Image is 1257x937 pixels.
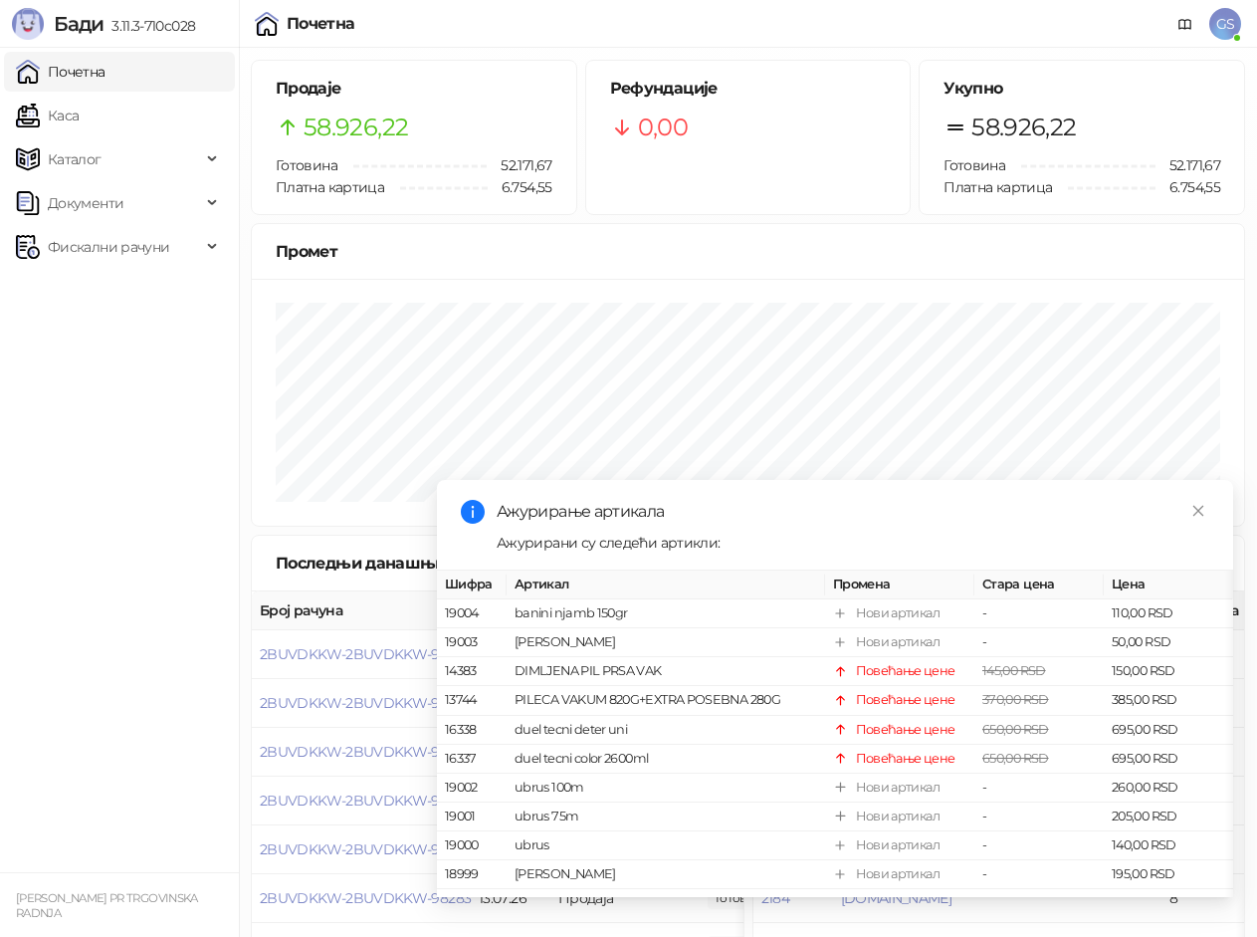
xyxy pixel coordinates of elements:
[48,227,169,267] span: Фискални рачуни
[497,500,1209,524] div: Ажурирање артикала
[507,657,825,686] td: DIMLJENA PIL PRSA VAK
[856,807,940,826] div: Нови артикал
[507,599,825,628] td: banini njamb 150gr
[276,77,552,101] h5: Продаје
[1104,657,1233,686] td: 150,00 RSD
[856,749,955,769] div: Повећање цене
[856,719,955,739] div: Повећање цене
[856,603,940,623] div: Нови артикал
[437,628,507,657] td: 19003
[974,889,1104,918] td: -
[507,745,825,774] td: duel tecni color 2600ml
[1187,500,1209,522] a: Close
[856,690,955,710] div: Повећање цене
[507,889,825,918] td: spin sensitive
[1155,176,1220,198] span: 6.754,55
[437,889,507,918] td: 18998
[507,715,825,744] td: duel tecni deter uni
[943,77,1220,101] h5: Укупно
[974,774,1104,803] td: -
[507,860,825,889] td: [PERSON_NAME]
[437,715,507,744] td: 16338
[856,661,955,681] div: Повећање цене
[1169,8,1201,40] a: Документација
[982,721,1049,736] span: 650,00 RSD
[260,743,472,761] button: 2BUVDKKW-2BUVDKKW-98286
[507,686,825,715] td: PILECA VAKUM 820G+EXTRA POSEBNA 280G
[437,599,507,628] td: 19004
[276,239,1220,264] div: Промет
[974,599,1104,628] td: -
[1104,599,1233,628] td: 110,00 RSD
[943,156,1005,174] span: Готовина
[437,803,507,831] td: 19001
[437,774,507,803] td: 19002
[974,571,1104,599] th: Стара цена
[276,551,539,576] div: Последњи данашњи рачуни
[856,778,940,798] div: Нови артикал
[982,663,1046,678] span: 145,00 RSD
[488,176,552,198] span: 6.754,55
[16,52,105,92] a: Почетна
[507,571,825,599] th: Артикал
[48,139,102,179] span: Каталог
[974,628,1104,657] td: -
[260,792,471,810] button: 2BUVDKKW-2BUVDKKW-98285
[1155,154,1220,176] span: 52.171,67
[856,864,940,884] div: Нови артикал
[974,860,1104,889] td: -
[1104,889,1233,918] td: 275,00 RSD
[260,645,472,663] button: 2BUVDKKW-2BUVDKKW-98288
[610,77,887,101] h5: Рефундације
[104,17,195,35] span: 3.11.3-710c028
[437,860,507,889] td: 18999
[287,16,355,32] div: Почетна
[1104,860,1233,889] td: 195,00 RSD
[1104,628,1233,657] td: 50,00 RSD
[1104,686,1233,715] td: 385,00 RSD
[856,835,940,855] div: Нови артикал
[974,803,1104,831] td: -
[507,831,825,860] td: ubrus
[825,571,974,599] th: Промена
[487,154,551,176] span: 52.171,67
[437,745,507,774] td: 16337
[507,803,825,831] td: ubrus 75m
[1104,715,1233,744] td: 695,00 RSD
[1104,571,1233,599] th: Цена
[16,891,198,920] small: [PERSON_NAME] PR TRGOVINSKA RADNJA
[260,694,471,712] button: 2BUVDKKW-2BUVDKKW-98287
[1104,831,1233,860] td: 140,00 RSD
[982,692,1049,707] span: 370,00 RSD
[437,686,507,715] td: 13744
[437,571,507,599] th: Шифра
[54,12,104,36] span: Бади
[856,893,940,913] div: Нови артикал
[1104,803,1233,831] td: 205,00 RSD
[260,889,471,907] button: 2BUVDKKW-2BUVDKKW-98283
[638,109,688,146] span: 0,00
[1104,774,1233,803] td: 260,00 RSD
[982,751,1049,766] span: 650,00 RSD
[1104,745,1233,774] td: 695,00 RSD
[507,628,825,657] td: [PERSON_NAME]
[971,109,1076,146] span: 58.926,22
[16,96,79,135] a: Каса
[497,532,1209,554] div: Ажурирани су следећи артикли:
[276,156,337,174] span: Готовина
[276,178,384,196] span: Платна картица
[943,178,1052,196] span: Платна картица
[437,657,507,686] td: 14383
[437,831,507,860] td: 19000
[507,774,825,803] td: ubrus 100m
[1191,504,1205,518] span: close
[974,831,1104,860] td: -
[461,500,485,524] span: info-circle
[260,840,472,858] button: 2BUVDKKW-2BUVDKKW-98284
